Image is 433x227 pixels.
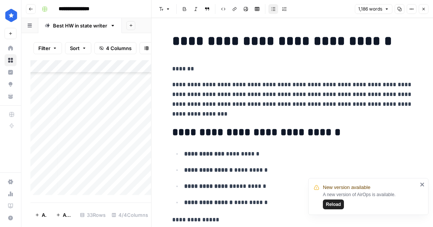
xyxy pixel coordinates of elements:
[63,211,73,219] span: Add 10 Rows
[323,191,418,209] div: A new version of AirOps is available.
[109,209,151,221] div: 4/4 Columns
[5,6,17,25] button: Workspace: ConsumerAffairs
[5,54,17,66] a: Browse
[5,176,17,188] a: Settings
[5,9,18,22] img: ConsumerAffairs Logo
[51,209,77,221] button: Add 10 Rows
[38,18,122,33] a: Best HW in state writer
[358,6,382,12] span: 1,186 words
[77,209,109,221] div: 33 Rows
[5,200,17,212] a: Learning Hub
[5,66,17,78] a: Insights
[5,188,17,200] a: Usage
[94,42,136,54] button: 4 Columns
[326,201,341,208] span: Reload
[420,181,425,187] button: close
[53,22,107,29] div: Best HW in state writer
[323,184,370,191] span: New version available
[355,4,392,14] button: 1,186 words
[38,44,50,52] span: Filter
[5,90,17,102] a: Your Data
[323,200,344,209] button: Reload
[5,212,17,224] button: Help + Support
[30,209,51,221] button: Add Row
[5,78,17,90] a: Opportunities
[70,44,80,52] span: Sort
[106,44,132,52] span: 4 Columns
[5,42,17,54] a: Home
[65,42,91,54] button: Sort
[33,42,62,54] button: Filter
[42,211,47,219] span: Add Row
